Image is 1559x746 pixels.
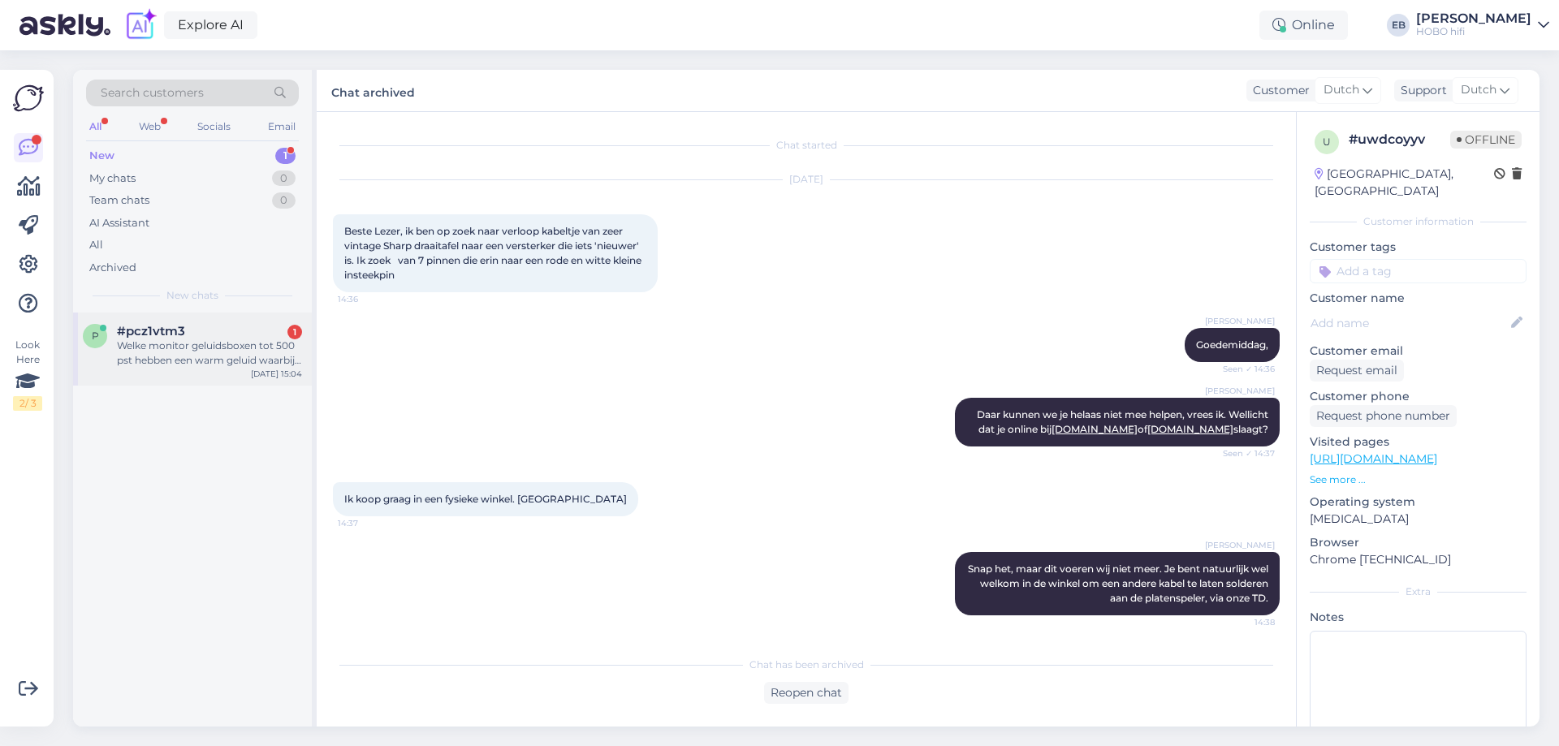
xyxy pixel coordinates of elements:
[1416,25,1531,38] div: HOBO hifi
[1310,290,1527,307] p: Customer name
[333,138,1280,153] div: Chat started
[1394,82,1447,99] div: Support
[1349,130,1450,149] div: # uwdcoyyv
[338,293,399,305] span: 14:36
[1310,451,1437,466] a: [URL][DOMAIN_NAME]
[117,339,302,368] div: Welke monitor geluidsboxen tot 500 pst hebben een warm geluid waarbij de bas niet overheerst
[344,493,627,505] span: Ik koop graag in een fysieke winkel. [GEOGRAPHIC_DATA]
[1052,423,1138,435] a: [DOMAIN_NAME]
[764,682,849,704] div: Reopen chat
[287,325,302,339] div: 1
[89,260,136,276] div: Archived
[1310,343,1527,360] p: Customer email
[123,8,158,42] img: explore-ai
[275,148,296,164] div: 1
[89,170,136,187] div: My chats
[1387,14,1410,37] div: EB
[89,148,114,164] div: New
[1214,363,1275,375] span: Seen ✓ 14:36
[1310,511,1527,528] p: [MEDICAL_DATA]
[1205,385,1275,397] span: [PERSON_NAME]
[1311,314,1508,332] input: Add name
[1450,131,1522,149] span: Offline
[101,84,204,101] span: Search customers
[1323,136,1331,148] span: u
[1310,259,1527,283] input: Add a tag
[89,215,149,231] div: AI Assistant
[92,330,99,342] span: p
[1416,12,1549,38] a: [PERSON_NAME]HOBO hifi
[1461,81,1496,99] span: Dutch
[166,288,218,303] span: New chats
[1196,339,1268,351] span: Goedemiddag,
[251,368,302,380] div: [DATE] 15:04
[89,237,103,253] div: All
[331,80,415,101] label: Chat archived
[1310,494,1527,511] p: Operating system
[338,517,399,529] span: 14:37
[1416,12,1531,25] div: [PERSON_NAME]
[1205,315,1275,327] span: [PERSON_NAME]
[1205,539,1275,551] span: [PERSON_NAME]
[1147,423,1233,435] a: [DOMAIN_NAME]
[265,116,299,137] div: Email
[1214,447,1275,459] span: Seen ✓ 14:37
[272,192,296,209] div: 0
[333,172,1280,187] div: [DATE]
[272,170,296,187] div: 0
[968,563,1271,604] span: Snap het, maar dit voeren wij niet meer. Je bent natuurlijk wel welkom in de winkel om een andere...
[164,11,257,39] a: Explore AI
[1310,405,1457,427] div: Request phone number
[13,338,42,411] div: Look Here
[1259,11,1348,40] div: Online
[136,116,164,137] div: Web
[1310,239,1527,256] p: Customer tags
[749,658,864,672] span: Chat has been archived
[1315,166,1494,200] div: [GEOGRAPHIC_DATA], [GEOGRAPHIC_DATA]
[344,225,644,281] span: Beste Lezer, ik ben op zoek naar verloop kabeltje van zeer vintage Sharp draaitafel naar een vers...
[1310,433,1527,451] p: Visited pages
[1310,551,1527,568] p: Chrome [TECHNICAL_ID]
[977,408,1271,435] span: Daar kunnen we je helaas niet mee helpen, vrees ik. Wellicht dat je online bij of slaagt?
[1310,214,1527,229] div: Customer information
[1214,616,1275,628] span: 14:38
[117,324,185,339] span: #pcz1vtm3
[1310,388,1527,405] p: Customer phone
[13,396,42,411] div: 2 / 3
[89,192,149,209] div: Team chats
[1324,81,1359,99] span: Dutch
[1310,584,1527,599] div: Extra
[86,116,105,137] div: All
[194,116,234,137] div: Socials
[1246,82,1310,99] div: Customer
[1310,534,1527,551] p: Browser
[1310,360,1404,382] div: Request email
[1310,609,1527,626] p: Notes
[1310,472,1527,487] p: See more ...
[13,83,44,114] img: Askly Logo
